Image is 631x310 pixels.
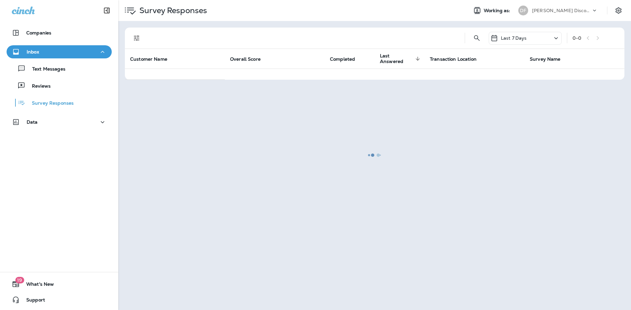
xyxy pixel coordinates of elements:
[7,293,112,306] button: Support
[25,83,51,90] p: Reviews
[25,100,74,107] p: Survey Responses
[15,277,24,283] span: 19
[26,66,65,72] p: Text Messages
[27,119,38,125] p: Data
[7,96,112,110] button: Survey Responses
[27,49,39,54] p: Inbox
[7,62,112,75] button: Text Messages
[7,79,112,93] button: Reviews
[7,45,112,58] button: Inbox
[7,26,112,39] button: Companies
[26,30,51,35] p: Companies
[7,278,112,291] button: 19What's New
[98,4,116,17] button: Collapse Sidebar
[7,115,112,129] button: Data
[20,281,54,289] span: What's New
[20,297,45,305] span: Support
